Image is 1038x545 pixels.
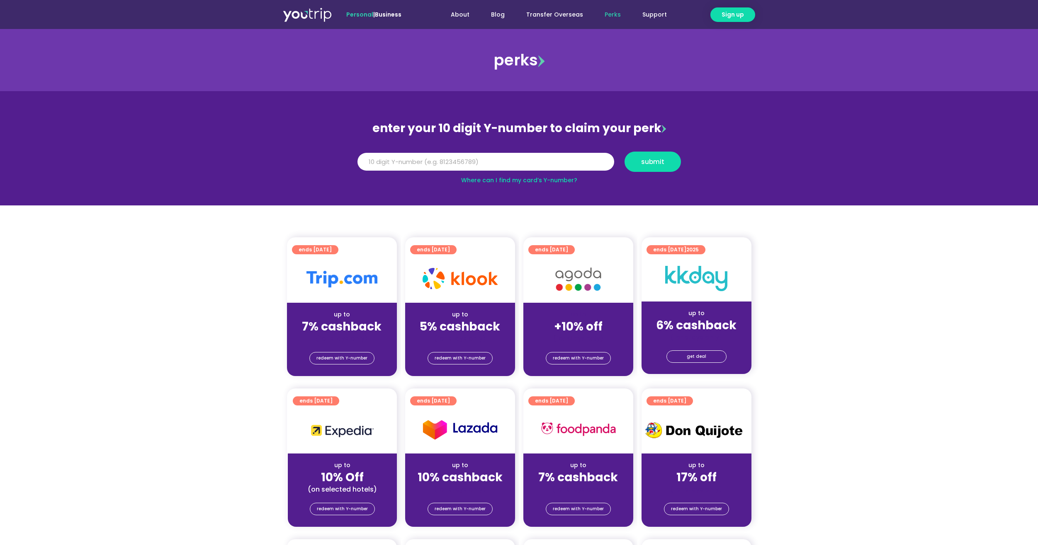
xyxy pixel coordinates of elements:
[656,317,737,333] strong: 6% cashback
[671,503,722,515] span: redeem with Y-number
[461,176,577,184] a: Where can I find my card’s Y-number?
[653,245,699,254] span: ends [DATE]
[625,152,681,172] button: submit
[299,245,332,254] span: ends [DATE]
[571,310,586,318] span: up to
[594,7,632,22] a: Perks
[528,245,575,254] a: ends [DATE]
[553,503,604,515] span: redeem with Y-number
[528,396,575,405] a: ends [DATE]
[428,503,493,515] a: redeem with Y-number
[412,485,508,494] div: (for stays only)
[410,396,457,405] a: ends [DATE]
[480,7,515,22] a: Blog
[648,309,745,318] div: up to
[530,485,627,494] div: (for stays only)
[410,245,457,254] a: ends [DATE]
[666,350,727,363] a: get deal
[310,503,375,515] a: redeem with Y-number
[530,334,627,343] div: (for stays only)
[440,7,480,22] a: About
[357,153,614,171] input: 10 digit Y-number (e.g. 8123456789)
[554,318,603,335] strong: +10% off
[435,503,486,515] span: redeem with Y-number
[357,152,681,178] form: Y Number
[515,7,594,22] a: Transfer Overseas
[546,352,611,364] a: redeem with Y-number
[686,246,699,253] span: 2025
[435,352,486,364] span: redeem with Y-number
[722,10,744,19] span: Sign up
[535,245,568,254] span: ends [DATE]
[418,469,503,485] strong: 10% cashback
[647,396,693,405] a: ends [DATE]
[653,396,686,405] span: ends [DATE]
[293,396,339,405] a: ends [DATE]
[424,7,678,22] nav: Menu
[648,485,745,494] div: (for stays only)
[346,10,401,19] span: |
[538,469,618,485] strong: 7% cashback
[420,318,500,335] strong: 5% cashback
[647,245,705,254] a: ends [DATE]2025
[412,334,508,343] div: (for stays only)
[294,334,390,343] div: (for stays only)
[535,396,568,405] span: ends [DATE]
[294,485,390,494] div: (on selected hotels)
[687,351,706,362] span: get deal
[648,461,745,470] div: up to
[632,7,678,22] a: Support
[710,7,755,22] a: Sign up
[346,10,373,19] span: Personal
[664,503,729,515] a: redeem with Y-number
[648,333,745,342] div: (for stays only)
[309,352,374,364] a: redeem with Y-number
[375,10,401,19] a: Business
[428,352,493,364] a: redeem with Y-number
[294,461,390,470] div: up to
[553,352,604,364] span: redeem with Y-number
[299,396,333,405] span: ends [DATE]
[353,118,685,139] div: enter your 10 digit Y-number to claim your perk
[412,461,508,470] div: up to
[321,469,364,485] strong: 10% Off
[292,245,338,254] a: ends [DATE]
[546,503,611,515] a: redeem with Y-number
[417,396,450,405] span: ends [DATE]
[641,159,664,165] span: submit
[302,318,382,335] strong: 7% cashback
[317,503,368,515] span: redeem with Y-number
[417,245,450,254] span: ends [DATE]
[676,469,717,485] strong: 17% off
[412,310,508,319] div: up to
[294,310,390,319] div: up to
[530,461,627,470] div: up to
[316,352,367,364] span: redeem with Y-number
